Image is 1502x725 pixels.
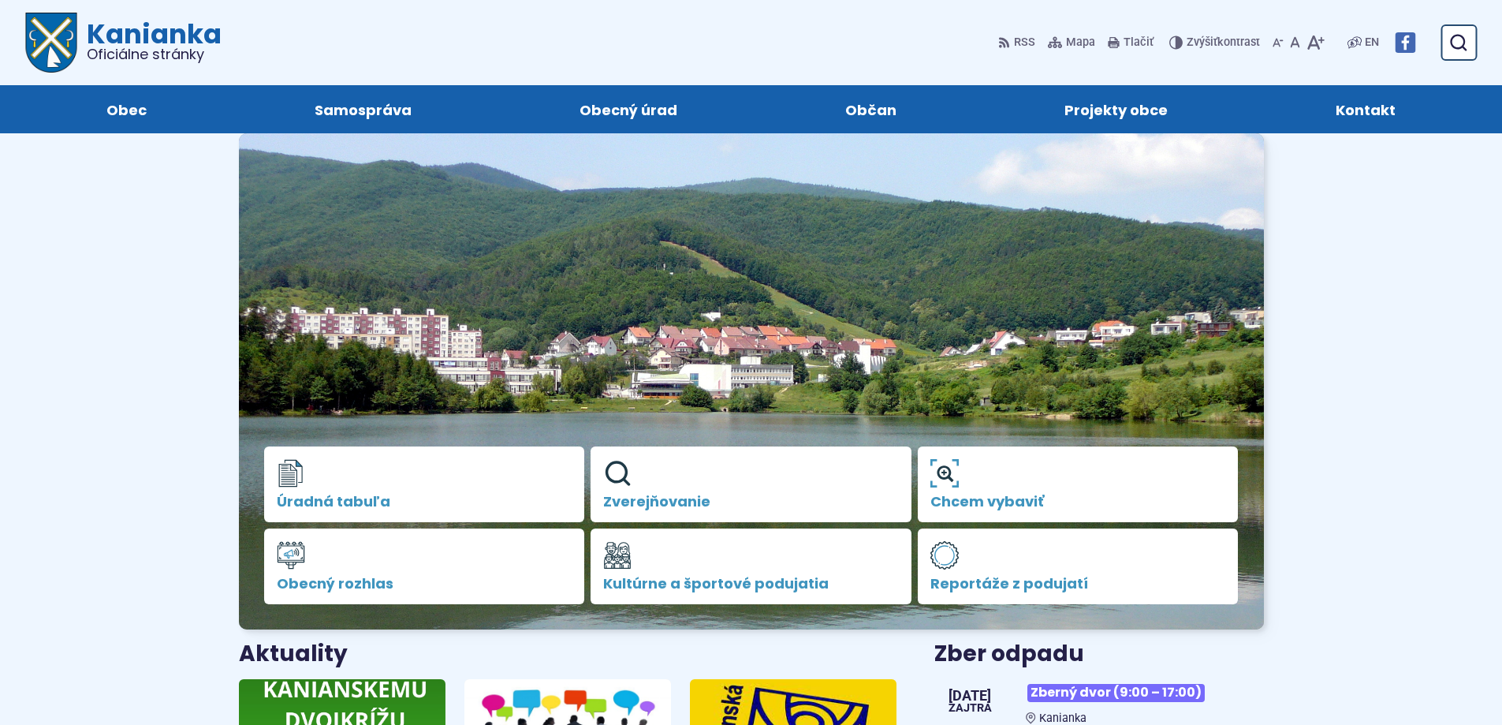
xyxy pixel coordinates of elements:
span: [DATE] [949,689,992,703]
span: Zberný dvor (9:00 – 17:00) [1027,684,1205,702]
button: Zmenšiť veľkosť písma [1269,26,1287,59]
span: Kontakt [1336,85,1396,133]
a: Občan [777,85,965,133]
a: Kultúrne a športové podujatia [591,529,911,604]
span: Zverejňovanie [603,494,899,510]
span: Kanianka [1039,712,1086,725]
span: Kultúrne a športové podujatia [603,576,899,592]
span: Reportáže z podujatí [930,576,1226,592]
a: Chcem vybaviť [918,447,1239,522]
span: Obecný úrad [580,85,677,133]
span: RSS [1014,33,1035,52]
span: Tlačiť [1124,36,1154,50]
a: Obecný rozhlas [264,529,585,604]
img: Prejsť na Facebook stránku [1395,32,1415,53]
span: Občan [845,85,896,133]
a: Mapa [1045,26,1098,59]
button: Nastaviť pôvodnú veľkosť písma [1287,26,1303,59]
span: Obecný rozhlas [277,576,572,592]
span: Obec [106,85,147,133]
span: Chcem vybaviť [930,494,1226,510]
span: kontrast [1187,36,1260,50]
a: Projekty obce [997,85,1236,133]
a: Zberný dvor (9:00 – 17:00) Kanianka [DATE] Zajtra [934,678,1263,725]
a: RSS [998,26,1038,59]
a: Úradná tabuľa [264,447,585,522]
a: Obecný úrad [511,85,745,133]
a: Samospráva [246,85,479,133]
span: Mapa [1066,33,1095,52]
span: Úradná tabuľa [277,494,572,510]
span: Zajtra [949,703,992,714]
a: Logo Kanianka, prejsť na domovskú stránku. [25,13,222,73]
a: Obec [38,85,214,133]
h3: Zber odpadu [934,642,1263,667]
span: Oficiálne stránky [87,47,222,62]
a: Zverejňovanie [591,447,911,522]
button: Zvýšiťkontrast [1169,26,1263,59]
a: Reportáže z podujatí [918,529,1239,604]
span: Projekty obce [1064,85,1168,133]
button: Tlačiť [1105,26,1157,59]
a: EN [1362,33,1382,52]
span: Zvýšiť [1187,36,1217,49]
span: Samospráva [315,85,412,133]
img: Prejsť na domovskú stránku [25,13,77,73]
span: EN [1365,33,1379,52]
button: Zväčšiť veľkosť písma [1303,26,1328,59]
h3: Aktuality [239,642,348,667]
h1: Kanianka [77,21,222,62]
a: Kontakt [1268,85,1464,133]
